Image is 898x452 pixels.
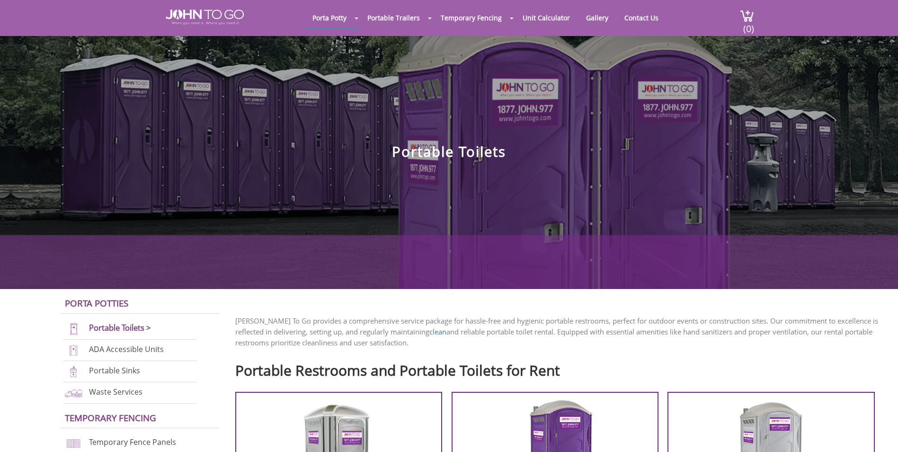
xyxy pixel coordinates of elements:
a: Temporary Fencing [434,9,509,27]
a: Temporary Fence Panels [89,437,176,448]
a: Porta Potty [305,9,354,27]
a: Waste Services [89,387,142,397]
img: portable-sinks-new.png [63,365,84,378]
a: ADA Accessible Units [89,344,164,354]
a: Unit Calculator [516,9,577,27]
a: Contact Us [617,9,666,27]
a: Portable Toilets > [89,322,151,333]
img: chan-link-fencing-new.png [63,437,84,450]
button: Live Chat [860,414,898,452]
img: cart a [740,9,754,22]
a: Gallery [579,9,615,27]
h2: Portable Restrooms and Portable Toilets for Rent [235,358,884,378]
span: (0) [743,15,754,35]
a: Temporary Fencing [65,412,156,424]
img: JOHN to go [166,9,244,25]
p: [PERSON_NAME] To Go provides a comprehensive service package for hassle-free and hygienic portabl... [235,316,884,348]
a: Porta Potties [65,297,128,309]
img: waste-services-new.png [63,387,84,399]
a: clean [429,327,446,336]
a: Portable Trailers [360,9,427,27]
a: Portable Sinks [89,365,140,376]
img: portable-toilets-new.png [63,323,84,335]
img: ADA-units-new.png [63,344,84,357]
